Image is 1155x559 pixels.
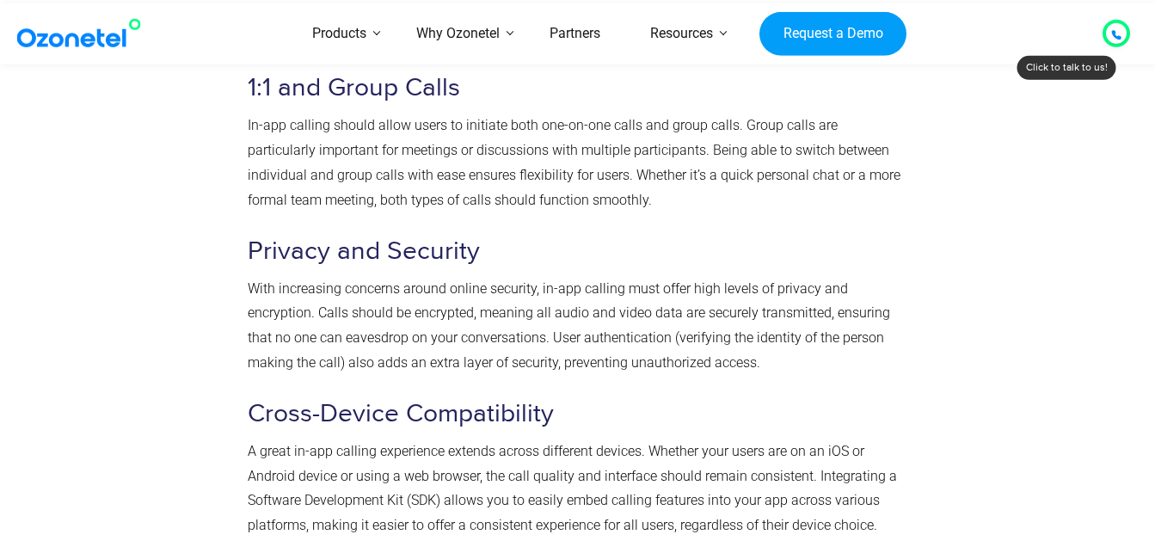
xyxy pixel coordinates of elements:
[248,397,900,431] h3: Cross-Device Compatibility
[625,3,738,64] a: Resources
[248,71,900,105] h3: 1:1 and Group Calls
[391,3,525,64] a: Why Ozonetel
[248,114,900,212] p: In-app calling should allow users to initiate both one-on-one calls and group calls. Group calls ...
[525,3,625,64] a: Partners
[248,277,900,376] p: With increasing concerns around online security, in-app calling must offer high levels of privacy...
[287,3,391,64] a: Products
[248,235,900,268] h3: Privacy and Security
[248,439,900,538] p: A great in-app calling experience extends across different devices. Whether your users are on an ...
[759,11,906,56] a: Request a Demo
